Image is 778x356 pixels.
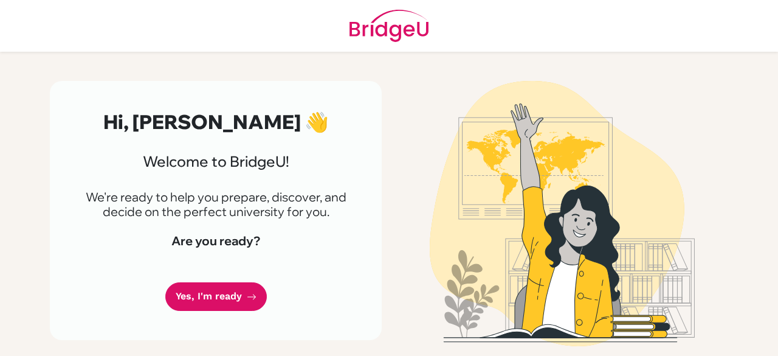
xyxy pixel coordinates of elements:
h3: Welcome to BridgeU! [79,153,353,170]
h2: Hi, [PERSON_NAME] 👋 [79,110,353,133]
a: Yes, I'm ready [165,282,267,311]
h4: Are you ready? [79,234,353,248]
p: We're ready to help you prepare, discover, and decide on the perfect university for you. [79,190,353,219]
